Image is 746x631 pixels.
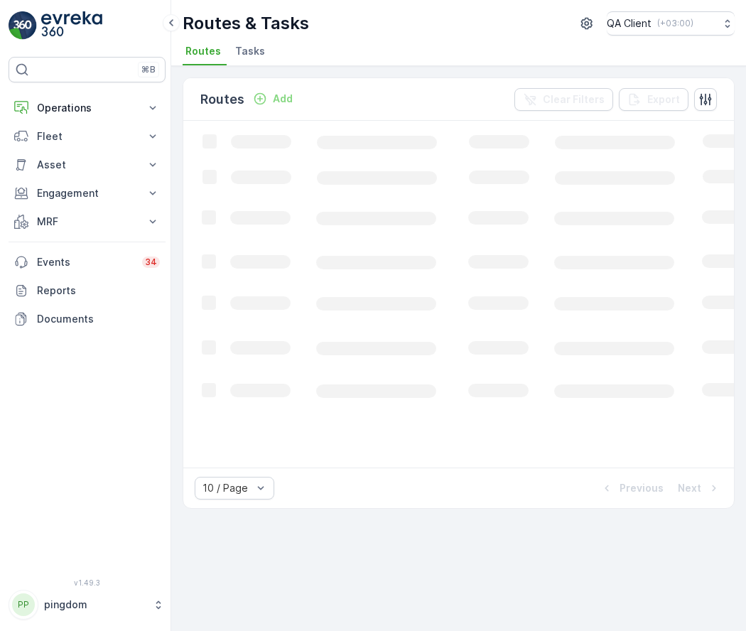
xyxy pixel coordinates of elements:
a: Events34 [9,248,166,276]
p: 34 [145,257,157,268]
button: QA Client(+03:00) [607,11,735,36]
p: Clear Filters [543,92,605,107]
p: Routes & Tasks [183,12,309,35]
p: Asset [37,158,137,172]
button: Fleet [9,122,166,151]
p: QA Client [607,16,652,31]
button: Operations [9,94,166,122]
button: Asset [9,151,166,179]
p: Routes [200,90,244,109]
img: logo_light-DOdMpM7g.png [41,11,102,40]
p: ⌘B [141,64,156,75]
p: Add [273,92,293,106]
button: Export [619,88,688,111]
button: Add [247,90,298,107]
p: Documents [37,312,160,326]
button: Next [676,480,723,497]
img: logo [9,11,37,40]
p: Engagement [37,186,137,200]
a: Reports [9,276,166,305]
span: Routes [185,44,221,58]
button: Previous [598,480,665,497]
p: pingdom [44,598,146,612]
p: ( +03:00 ) [657,18,693,29]
button: PPpingdom [9,590,166,620]
button: Clear Filters [514,88,613,111]
p: Next [678,481,701,495]
p: Export [647,92,680,107]
p: Reports [37,284,160,298]
a: Documents [9,305,166,333]
div: PP [12,593,35,616]
button: Engagement [9,179,166,207]
p: MRF [37,215,137,229]
p: Fleet [37,129,137,144]
p: Events [37,255,134,269]
p: Operations [37,101,137,115]
button: MRF [9,207,166,236]
p: Previous [620,481,664,495]
span: v 1.49.3 [9,578,166,587]
span: Tasks [235,44,265,58]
